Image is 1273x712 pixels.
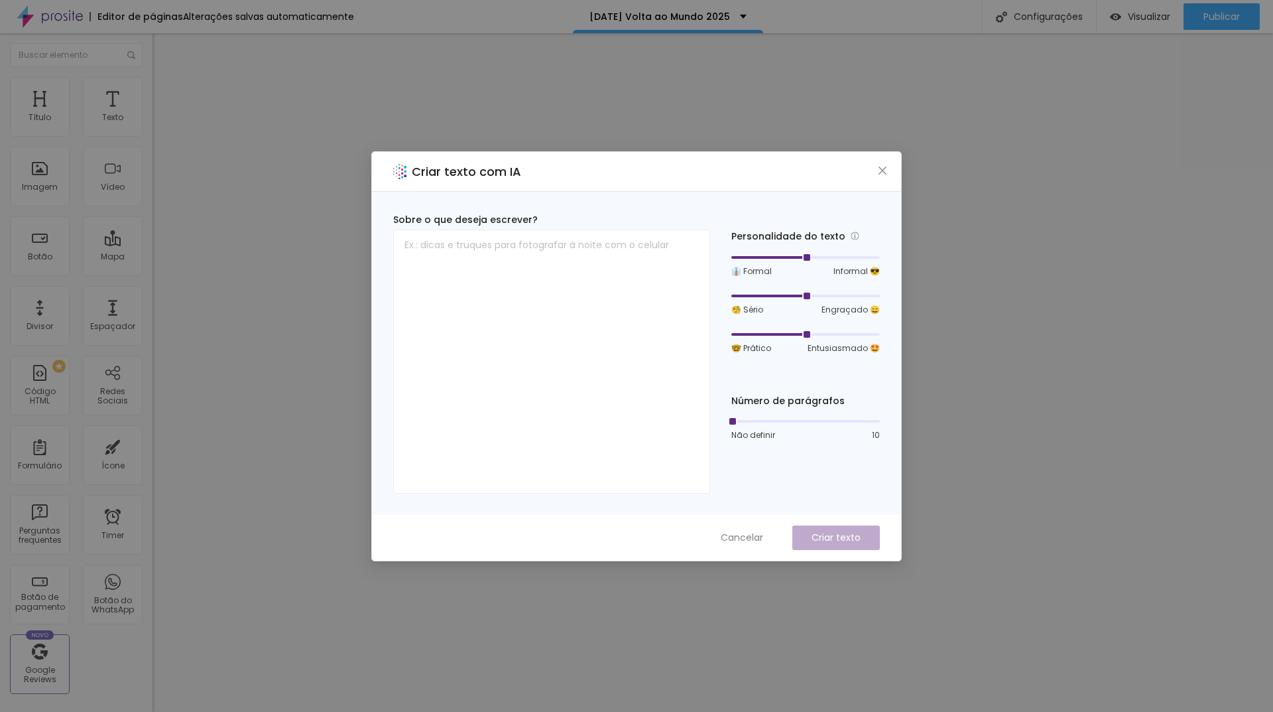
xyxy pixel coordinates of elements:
[808,342,880,354] span: Entusiasmado 🤩
[1110,11,1121,23] img: view-1.svg
[13,387,66,406] div: Código HTML
[26,630,54,640] div: Novo
[13,593,66,612] div: Botão de pagamento
[13,666,66,685] div: Google Reviews
[412,163,521,180] h2: Criar texto com IA
[876,163,890,177] button: Close
[731,429,775,441] span: Não definir
[792,526,880,550] button: Criar texto
[152,33,1273,712] iframe: Editor
[102,113,123,122] div: Texto
[872,429,880,441] span: 10
[127,51,135,59] img: Icone
[589,12,730,21] p: [DATE] Volta ao Mundo 2025
[731,394,880,408] div: Número de parágrafos
[1203,11,1240,22] span: Publicar
[10,43,143,67] input: Buscar elemento
[731,304,763,316] span: 🧐 Sério
[183,12,354,21] div: Alterações salvas automaticamente
[833,265,880,277] span: Informal 😎
[18,461,62,470] div: Formulário
[101,531,124,540] div: Timer
[821,304,880,316] span: Engraçado 😄
[13,526,66,545] div: Perguntas frequentes
[707,526,776,550] button: Cancelar
[101,182,125,192] div: Vídeo
[86,387,139,406] div: Redes Sociais
[393,213,710,227] div: Sobre o que deseja escrever?
[29,113,51,122] div: Título
[731,229,880,244] div: Personalidade do texto
[90,322,135,331] div: Espaçador
[721,531,763,545] span: Cancelar
[1128,11,1170,22] span: Visualizar
[28,252,52,261] div: Botão
[86,596,139,615] div: Botão do WhatsApp
[731,342,771,354] span: 🤓 Prático
[1097,3,1183,30] button: Visualizar
[996,11,1007,23] img: Icone
[877,165,888,176] span: close
[1183,3,1260,30] button: Publicar
[27,322,53,331] div: Divisor
[731,265,772,277] span: 👔 Formal
[101,252,125,261] div: Mapa
[90,12,183,21] div: Editor de páginas
[22,182,58,192] div: Imagem
[101,461,125,470] div: Ícone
